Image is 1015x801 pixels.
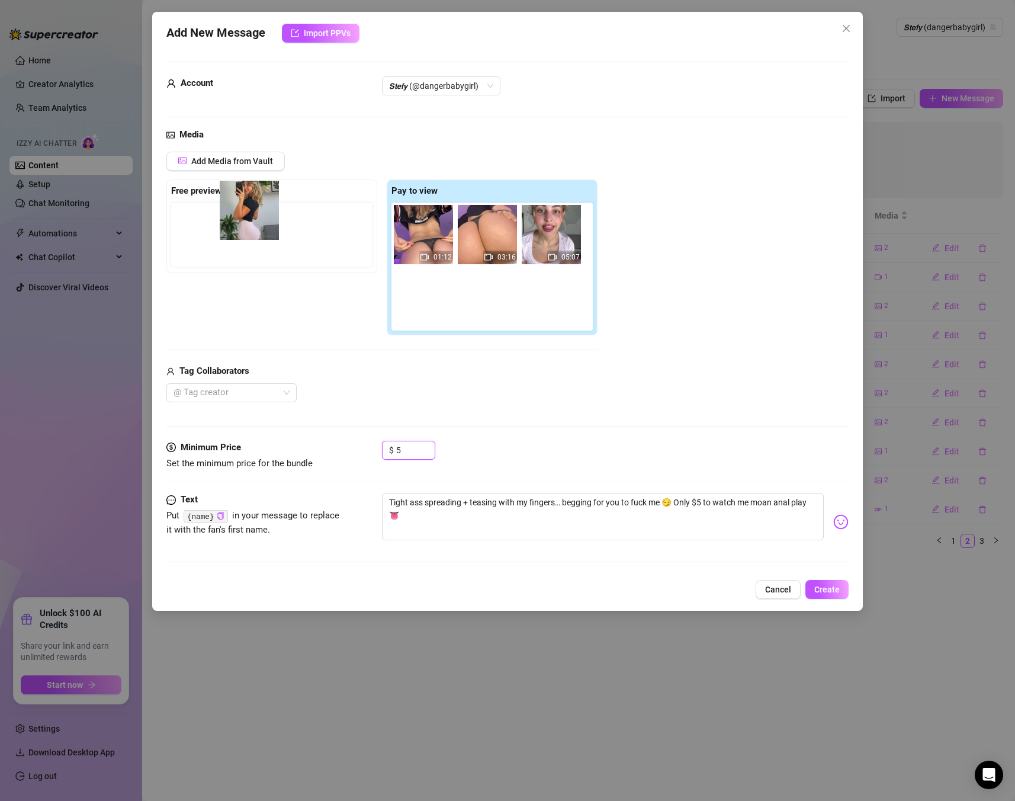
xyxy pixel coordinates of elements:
[304,28,351,38] span: Import PPVs
[217,511,224,520] button: Click to Copy
[166,364,175,379] span: user
[166,76,176,91] span: user
[833,514,849,530] img: svg%3e
[179,366,249,376] strong: Tag Collaborators
[166,458,313,469] span: Set the minimum price for the bundle
[756,580,801,599] button: Cancel
[181,78,213,88] strong: Account
[171,185,221,196] strong: Free preview
[166,510,339,535] span: Put in your message to replace it with the fan's first name.
[166,493,176,507] span: message
[217,512,224,520] span: copy
[166,128,175,142] span: picture
[841,24,851,33] span: close
[837,24,856,33] span: Close
[391,185,438,196] strong: Pay to view
[291,29,299,37] span: import
[765,585,791,594] span: Cancel
[837,19,856,38] button: Close
[814,585,840,594] span: Create
[178,156,187,165] span: picture
[179,129,204,140] strong: Media
[166,441,176,455] span: dollar
[166,24,265,43] span: Add New Message
[975,761,1003,789] div: Open Intercom Messenger
[166,152,285,171] button: Add Media from Vault
[805,580,849,599] button: Create
[181,494,198,505] strong: Text
[382,493,824,540] textarea: Tight ass spreading + teasing with my fingers… begging for you to fuck me 😏 Only $5 to watch me m...
[389,77,493,95] span: 𝙎𝙩𝙚𝙛𝙮 (@dangerbabygirl)
[181,442,241,453] strong: Minimum Price
[282,24,359,43] button: Import PPVs
[184,510,228,523] code: {name}
[191,156,273,166] span: Add Media from Vault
